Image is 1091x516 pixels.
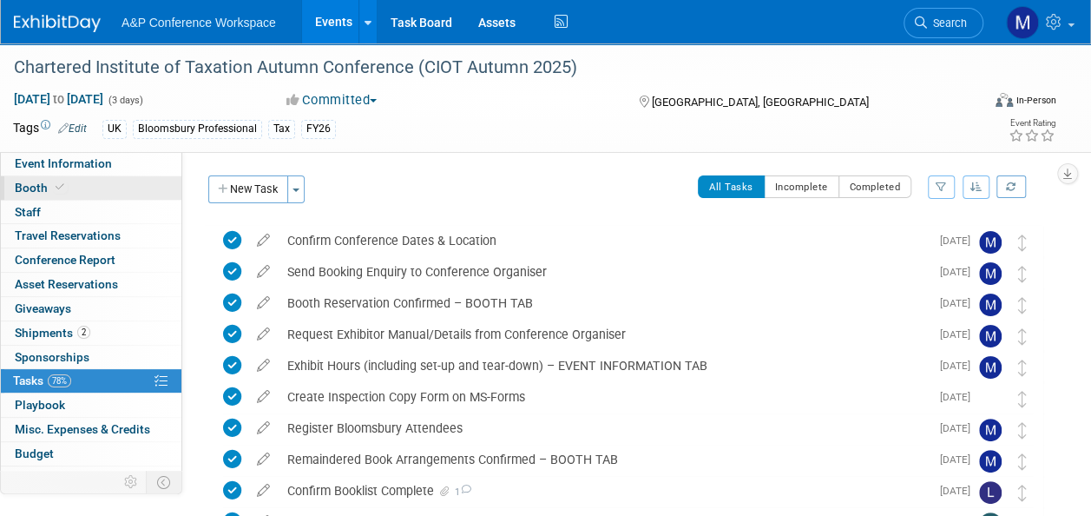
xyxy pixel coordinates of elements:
div: Register Bloomsbury Attendees [279,413,930,443]
span: Asset Reservations [15,277,118,291]
div: FY26 [301,120,336,138]
a: Search [904,8,983,38]
div: Chartered Institute of Taxation Autumn Conference (CIOT Autumn 2025) [8,52,967,83]
img: Matt Hambridge [1006,6,1039,39]
div: Confirm Booklist Complete [279,476,930,506]
img: Matt Hambridge [979,325,1002,347]
img: Format-Inperson.png [996,93,1013,107]
i: Move task [1018,485,1027,501]
img: Louise Morgan [979,481,1002,504]
button: All Tasks [698,175,765,198]
a: edit [248,295,279,311]
span: Giveaways [15,301,71,315]
a: Asset Reservations [1,273,181,296]
i: Move task [1018,297,1027,314]
span: [DATE] [940,235,979,247]
span: Tasks [13,374,71,387]
span: [DATE] [940,485,979,497]
span: [DATE] [940,297,979,309]
a: edit [248,389,279,405]
a: edit [248,483,279,499]
span: Booth [15,181,68,195]
a: edit [248,452,279,467]
span: [DATE] [940,391,979,403]
div: Event Format [904,90,1056,116]
div: Booth Reservation Confirmed – BOOTH TAB [279,288,930,318]
img: Matt Hambridge [979,419,1002,441]
a: Giveaways [1,297,181,321]
span: [DATE] [940,453,979,466]
a: Refresh [996,175,1026,198]
td: Tags [13,119,87,139]
i: Move task [1018,235,1027,251]
button: Committed [280,91,384,109]
div: Event Rating [1009,119,1055,128]
div: Send Booking Enquiry to Conference Organiser [279,257,930,287]
div: Bloomsbury Professional [133,120,262,138]
a: Playbook [1,394,181,417]
span: (3 days) [107,95,143,106]
img: Matt Hambridge [979,262,1002,285]
img: Matt Hambridge [979,450,1002,473]
div: UK [102,120,127,138]
a: edit [248,358,279,374]
span: A&P Conference Workspace [122,16,276,30]
a: Staff [1,201,181,224]
div: Tax [268,120,295,138]
span: ROI, Objectives & ROO [15,471,131,485]
div: Request Exhibitor Manual/Details from Conference Organiser [279,320,930,349]
a: Travel Reservations [1,224,181,248]
span: to [50,92,67,106]
img: Matt Hambridge [979,356,1002,379]
span: [DATE] [940,422,979,434]
i: Move task [1018,328,1027,345]
td: Toggle Event Tabs [147,471,182,493]
i: Move task [1018,391,1027,407]
div: Remaindered Book Arrangements Confirmed – BOOTH TAB [279,445,930,474]
span: Playbook [15,398,65,412]
a: Edit [58,122,87,135]
span: Event Information [15,156,112,170]
a: Budget [1,442,181,466]
a: edit [248,327,279,342]
span: [GEOGRAPHIC_DATA], [GEOGRAPHIC_DATA] [652,96,869,109]
span: Misc. Expenses & Credits [15,422,150,436]
div: Confirm Conference Dates & Location [279,226,930,255]
i: Move task [1018,360,1027,376]
span: [DATE] [940,266,979,278]
i: Move task [1018,266,1027,282]
span: Budget [15,447,54,460]
button: New Task [208,175,288,203]
i: Move task [1018,422,1027,439]
img: Matt Hambridge [979,231,1002,254]
div: Exhibit Hours (including set-up and tear-down) – EVENT INFORMATION TAB [279,351,930,380]
span: [DATE] [940,360,979,372]
div: Create Inspection Copy Form on MS-Forms [279,382,930,412]
a: edit [248,420,279,436]
img: Anne Weston [979,387,1002,410]
span: Shipments [15,326,90,340]
span: Staff [15,205,41,219]
i: Move task [1018,453,1027,470]
span: [DATE] [DATE] [13,91,104,107]
img: ExhibitDay [14,15,101,32]
a: Misc. Expenses & Credits [1,418,181,441]
span: Conference Report [15,253,115,267]
a: Shipments2 [1,321,181,345]
span: Search [927,17,967,30]
span: 78% [48,374,71,387]
a: Conference Report [1,248,181,272]
a: ROI, Objectives & ROO [1,466,181,490]
td: Personalize Event Tab Strip [116,471,147,493]
span: [DATE] [940,328,979,341]
a: edit [248,264,279,280]
a: Sponsorships [1,346,181,369]
span: 1 [452,486,471,498]
div: In-Person [1015,94,1056,107]
a: Booth [1,176,181,200]
span: Travel Reservations [15,228,121,242]
span: Sponsorships [15,350,89,364]
img: Matt Hambridge [979,294,1002,316]
i: Booth reservation complete [56,182,64,192]
button: Incomplete [764,175,839,198]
